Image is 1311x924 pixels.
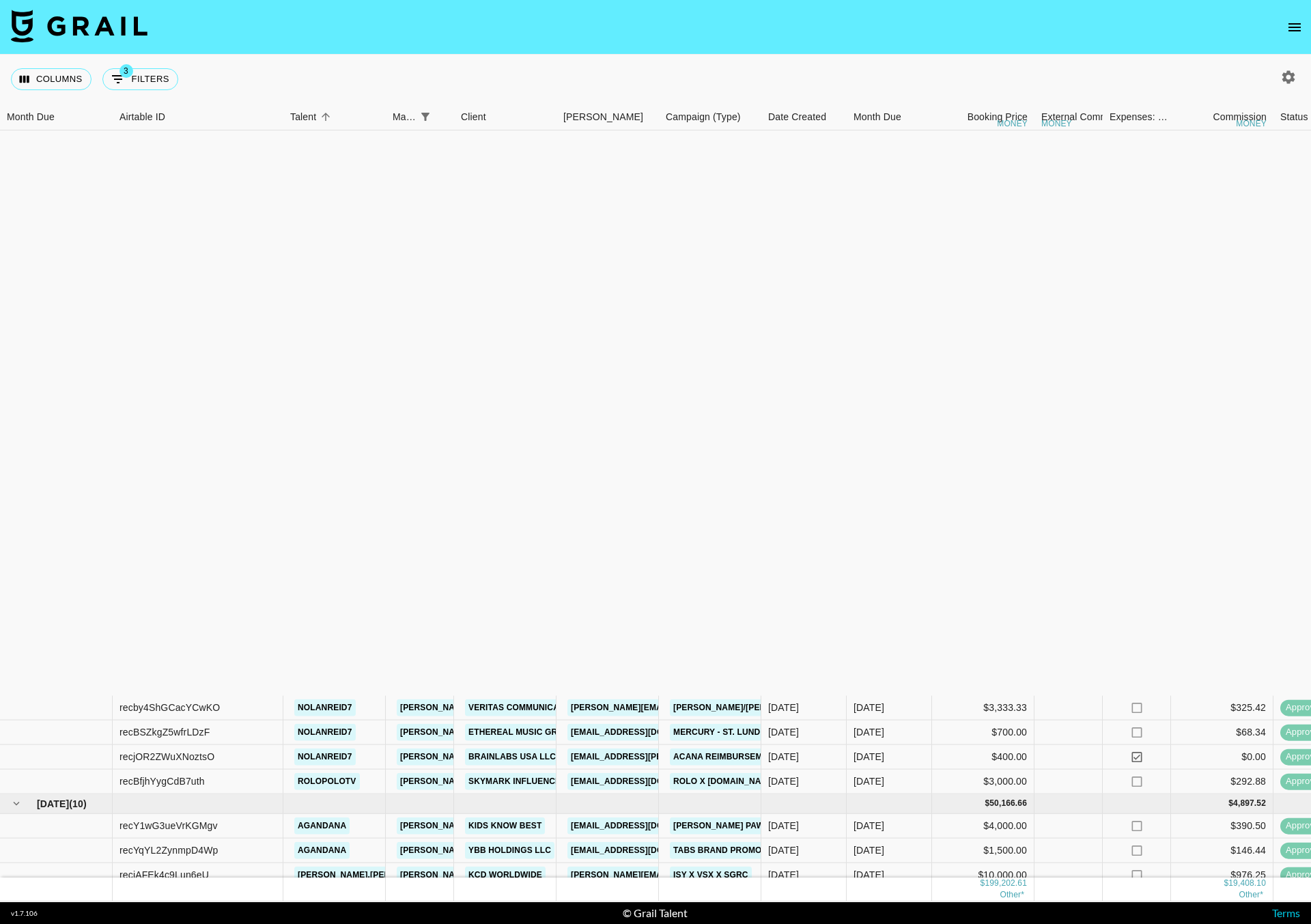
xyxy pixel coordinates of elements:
div: 6/27/2025 [768,701,799,714]
a: agandana [294,842,350,859]
img: Grail Talent [11,10,147,42]
a: [EMAIL_ADDRESS][PERSON_NAME][DOMAIN_NAME] [567,748,790,766]
a: [EMAIL_ADDRESS][DOMAIN_NAME] [567,773,720,790]
a: Rolo x [DOMAIN_NAME] [670,773,780,790]
div: [PERSON_NAME] [563,104,643,130]
span: € 1,600.00, CA$ 36,797.46 [1000,890,1024,899]
a: [PERSON_NAME][EMAIL_ADDRESS][DOMAIN_NAME] [397,699,619,716]
a: [EMAIL_ADDRESS][DOMAIN_NAME] [567,724,720,741]
div: money [1236,120,1267,128]
a: agandana [294,817,350,835]
button: Sort [435,107,454,126]
div: $0.00 [1171,745,1273,770]
a: nolanreid7 [294,748,356,766]
div: money [1041,120,1072,128]
div: $ [981,878,985,889]
div: Talent [290,104,316,130]
div: Booking Price [968,104,1028,130]
div: $68.34 [1171,720,1273,745]
a: rolopolotv [294,773,360,790]
a: nolanreid7 [294,724,356,741]
div: © Grail Talent [623,906,688,920]
div: $10,000.00 [932,863,1034,888]
div: 7/21/2025 [768,819,799,832]
div: recY1wG3ueVrKGMgv [119,819,218,832]
span: 3 [119,64,133,78]
button: hide children [7,794,26,813]
div: Airtable ID [119,104,165,130]
div: Expenses: Remove Commission? [1110,104,1168,130]
a: ACANA Reimbursement x [PERSON_NAME] [670,748,863,766]
div: 8/27/2025 [768,750,799,764]
a: [PERSON_NAME][EMAIL_ADDRESS][DOMAIN_NAME] [397,867,619,884]
a: Isy x VSX x SGRC [670,867,752,884]
div: recYqYL2ZynmpD4Wp [119,843,218,857]
div: Status [1280,104,1308,130]
a: [PERSON_NAME][EMAIL_ADDRESS][DOMAIN_NAME] [397,817,619,835]
a: YBB Holdings LLC [465,842,554,859]
div: Month Due [7,104,55,130]
a: Kids Know Best [465,817,545,835]
div: Campaign (Type) [666,104,741,130]
div: $4,000.00 [932,814,1034,839]
div: 19,408.10 [1228,878,1266,889]
div: $325.42 [1171,696,1273,720]
a: [PERSON_NAME][EMAIL_ADDRESS][DOMAIN_NAME] [397,773,619,790]
div: Month Due [847,104,932,130]
a: [PERSON_NAME][EMAIL_ADDRESS][DOMAIN_NAME] [397,724,619,741]
div: Sep '25 [854,819,884,832]
div: reciAFEk4c9Lun6eU [119,868,209,882]
span: ( 10 ) [69,797,87,811]
div: 50,166.66 [989,798,1027,809]
a: Terms [1272,906,1300,919]
a: nolanreid7 [294,699,356,716]
div: $146.44 [1171,839,1273,863]
div: 8/13/2025 [768,868,799,882]
a: [EMAIL_ADDRESS][DOMAIN_NAME] [567,842,720,859]
a: Tabs Brand Promo [670,842,765,859]
div: Talent [283,104,386,130]
div: $ [1224,878,1228,889]
div: $400.00 [932,745,1034,770]
div: Aug '25 [854,750,884,764]
span: € 156.20, CA$ 3,590.65 [1239,890,1263,899]
button: Show filters [416,107,435,126]
div: $700.00 [932,720,1034,745]
a: Ethereal Music Group Ltd. [465,724,599,741]
a: [EMAIL_ADDRESS][DOMAIN_NAME] [567,817,720,835]
div: Client [454,104,556,130]
div: Commission [1213,104,1267,130]
div: Airtable ID [113,104,283,130]
a: [PERSON_NAME] Paw Patrol [670,817,803,835]
div: $1,500.00 [932,839,1034,863]
div: Client [461,104,486,130]
button: Select columns [11,68,91,90]
div: Aug '25 [854,701,884,714]
div: Aug '25 [854,725,884,739]
div: $292.88 [1171,770,1273,794]
div: Sep '25 [854,843,884,857]
div: $ [1228,798,1233,809]
a: Veritas Communications [465,699,588,716]
a: [PERSON_NAME][EMAIL_ADDRESS][DOMAIN_NAME] [397,842,619,859]
div: $390.50 [1171,814,1273,839]
a: [PERSON_NAME].[PERSON_NAME] [294,867,444,884]
a: Brainlabs USA LLC [465,748,559,766]
div: 199,202.61 [985,878,1027,889]
div: recBfjhYygCdB7uth [119,774,205,788]
div: Month Due [854,104,901,130]
a: Mercury - St. Lundi [670,724,766,741]
span: [DATE] [37,797,69,811]
div: $3,333.33 [932,696,1034,720]
button: Sort [316,107,335,126]
div: recBSZkgZ5wfrLDzF [119,725,210,739]
button: open drawer [1281,14,1308,41]
div: v 1.7.106 [11,909,38,918]
div: Sep '25 [854,868,884,882]
button: Show filters [102,68,178,90]
a: [PERSON_NAME][EMAIL_ADDRESS][DOMAIN_NAME] [397,748,619,766]
div: Booker [556,104,659,130]
a: [PERSON_NAME][EMAIL_ADDRESS][DOMAIN_NAME] [567,867,790,884]
div: External Commission [1041,104,1133,130]
div: Date Created [768,104,826,130]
